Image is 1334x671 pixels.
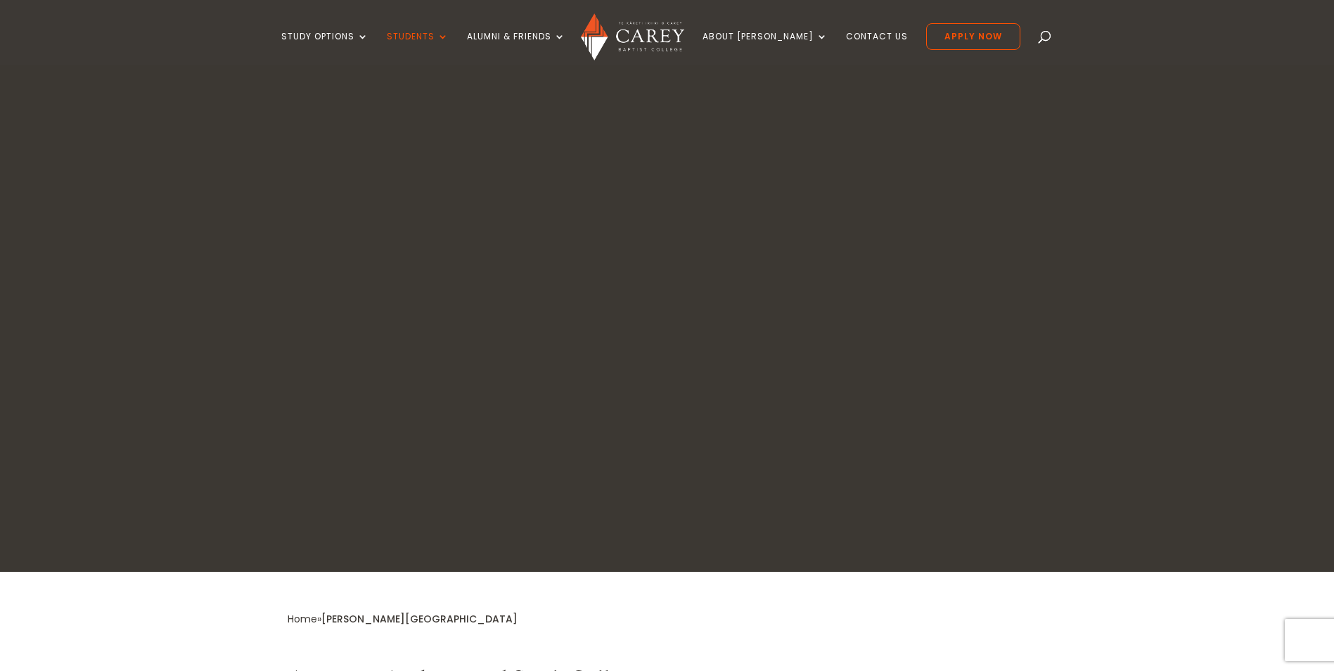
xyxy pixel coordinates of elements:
a: Apply Now [926,23,1020,50]
img: Carey Baptist College [581,13,684,60]
span: [PERSON_NAME][GEOGRAPHIC_DATA] [321,612,518,626]
a: Home [288,612,317,626]
a: Alumni & Friends [467,32,565,65]
a: Students [387,32,449,65]
a: Study Options [281,32,368,65]
a: Contact Us [846,32,908,65]
a: About [PERSON_NAME] [703,32,828,65]
span: » [288,612,518,626]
